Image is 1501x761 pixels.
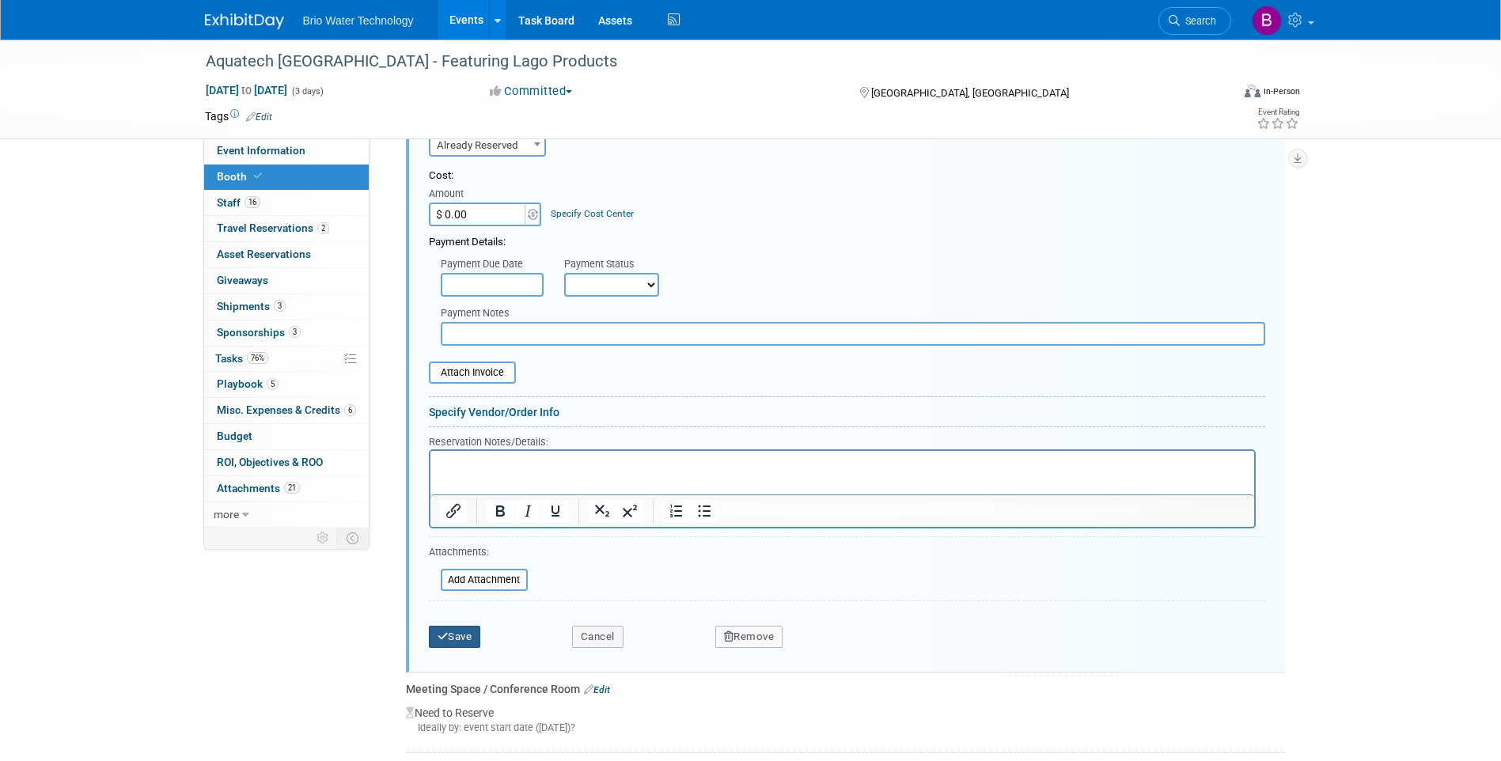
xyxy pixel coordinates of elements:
div: Payment Status [564,257,670,273]
a: Budget [204,424,369,449]
img: Brandye Gahagan [1252,6,1282,36]
i: Booth reservation complete [254,172,262,180]
button: Underline [542,500,569,522]
a: more [204,502,369,528]
td: Tags [205,108,272,124]
span: 2 [317,222,329,234]
span: Staff [217,196,260,209]
span: 21 [284,482,300,494]
td: Personalize Event Tab Strip [309,528,337,548]
div: Need to Reserve [406,697,1285,748]
div: Event Rating [1257,108,1299,116]
span: Event Information [217,144,305,157]
div: Cost: [429,168,1265,184]
span: 76% [247,352,268,364]
span: 6 [344,404,356,416]
span: 3 [289,326,301,338]
span: Brio Water Technology [303,14,414,27]
a: Search [1158,7,1231,35]
span: Shipments [217,300,286,312]
span: [DATE] [DATE] [205,83,288,97]
a: Travel Reservations2 [204,216,369,241]
td: Toggle Event Tabs [336,528,369,548]
div: Amount [429,187,544,203]
a: Staff16 [204,191,369,216]
a: Edit [584,684,610,695]
a: Attachments21 [204,476,369,502]
a: Tasks76% [204,346,369,372]
img: ExhibitDay [205,13,284,29]
button: Subscript [589,500,616,522]
span: Playbook [217,377,279,390]
a: Sponsorships3 [204,320,369,346]
button: Committed [484,83,578,100]
button: Insert/edit link [440,500,467,522]
div: Ideally by: event start date ([DATE])? [406,721,1285,735]
button: Bullet list [691,500,718,522]
div: Meeting Space / Conference Room [406,681,1285,697]
div: Event Format [1138,82,1301,106]
div: Payment Details: [429,226,1265,250]
span: Attachments [217,482,300,494]
span: Tasks [215,352,268,365]
a: Edit [246,112,272,123]
a: Giveaways [204,268,369,293]
div: Attachments: [429,545,528,563]
span: Misc. Expenses & Credits [217,403,356,416]
span: ROI, Objectives & ROO [217,456,323,468]
div: In-Person [1263,85,1300,97]
span: Asset Reservations [217,248,311,260]
span: (3 days) [290,86,324,97]
a: Misc. Expenses & Credits6 [204,398,369,423]
button: Superscript [616,500,643,522]
span: Search [1180,15,1216,27]
span: more [214,508,239,521]
span: [GEOGRAPHIC_DATA], [GEOGRAPHIC_DATA] [871,87,1069,99]
span: Already Reserved [429,133,546,157]
a: Event Information [204,138,369,164]
div: Reservation Notes/Details: [429,434,1256,449]
span: Already Reserved [430,134,544,157]
button: Bold [487,500,514,522]
a: Shipments3 [204,294,369,320]
span: 5 [267,378,279,390]
a: Booth [204,165,369,190]
a: Asset Reservations [204,242,369,267]
a: Specify Vendor/Order Info [429,406,559,418]
a: Playbook5 [204,372,369,397]
button: Cancel [572,626,624,648]
button: Numbered list [663,500,690,522]
span: Giveaways [217,274,268,286]
a: ROI, Objectives & ROO [204,450,369,475]
span: Booth [217,170,265,183]
iframe: Rich Text Area [430,451,1254,494]
div: Payment Due Date [441,257,540,273]
span: to [239,84,254,97]
button: Save [429,626,481,648]
a: Specify Cost Center [551,208,634,219]
button: Remove [715,626,783,648]
span: Budget [217,430,252,442]
div: Payment Notes [441,306,1265,322]
span: Sponsorships [217,326,301,339]
img: Format-Inperson.png [1245,85,1260,97]
button: Italic [514,500,541,522]
span: Travel Reservations [217,221,329,234]
span: 3 [274,300,286,312]
span: 16 [244,196,260,208]
div: Aquatech [GEOGRAPHIC_DATA] - Featuring Lago Products [200,47,1207,76]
